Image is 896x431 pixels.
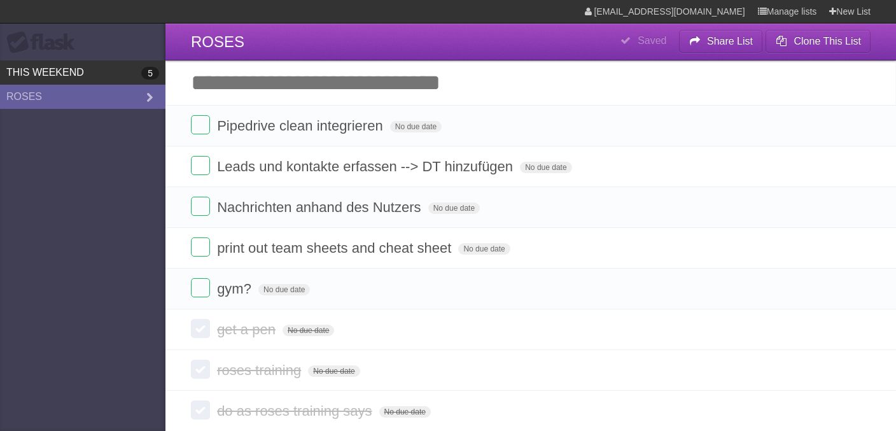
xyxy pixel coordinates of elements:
span: ROSES [191,33,244,50]
label: Done [191,115,210,134]
span: No due date [520,162,571,173]
label: Done [191,360,210,379]
span: roses training [217,362,304,378]
span: No due date [308,365,360,377]
label: Done [191,278,210,297]
span: No due date [258,284,310,295]
b: Clone This List [794,36,861,46]
b: Saved [638,35,666,46]
label: Done [191,319,210,338]
span: No due date [428,202,480,214]
span: Nachrichten anhand des Nutzers [217,199,424,215]
div: Flask [6,31,83,54]
label: Done [191,400,210,420]
span: No due date [283,325,334,336]
b: 5 [141,67,159,80]
label: Done [191,156,210,175]
span: gym? [217,281,255,297]
button: Share List [679,30,763,53]
span: print out team sheets and cheat sheet [217,240,454,256]
span: No due date [458,243,510,255]
span: Leads und kontakte erfassen --> DT hinzufügen [217,159,516,174]
b: Share List [707,36,753,46]
button: Clone This List [766,30,871,53]
span: No due date [390,121,442,132]
span: do as roses training says [217,403,375,419]
label: Done [191,237,210,257]
span: No due date [379,406,431,418]
span: Pipedrive clean integrieren [217,118,386,134]
span: get a pen [217,321,279,337]
label: Done [191,197,210,216]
